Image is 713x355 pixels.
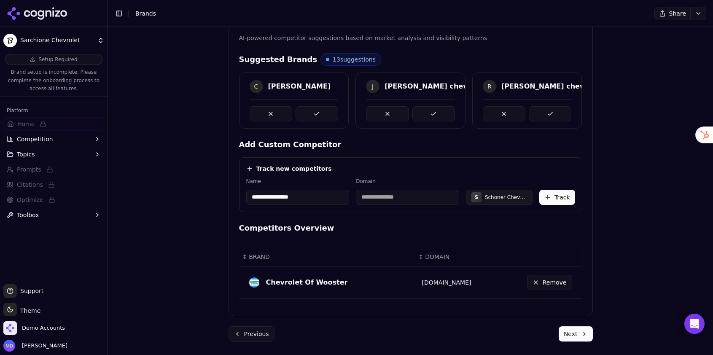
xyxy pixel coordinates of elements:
label: Name [246,178,350,185]
button: Previous [229,326,274,342]
span: Citations [17,180,43,189]
button: Remove [527,275,572,290]
h4: Suggested Brands [239,54,317,65]
p: AI-powered competitor suggestions based on market analysis and visibility patterns [239,33,582,43]
h4: Track new competitors [256,164,332,173]
div: ↕DOMAIN [419,253,486,261]
div: ↕BRAND [242,253,412,261]
div: Platform [3,104,104,117]
div: Schoner Chevrolet [485,194,527,201]
span: [PERSON_NAME] [19,342,67,350]
span: Theme [17,307,40,314]
span: Toolbox [17,211,39,219]
span: Setup Required [38,56,77,63]
div: Open Intercom Messenger [684,314,705,334]
button: Open user button [3,340,67,352]
span: Home [17,120,35,128]
span: C [250,80,263,93]
span: Brands [135,10,156,17]
span: Topics [17,150,35,159]
th: DOMAIN [415,247,490,266]
button: Toolbox [3,208,104,222]
p: Brand setup is incomplete. Please complete the onboarding process to access all features. [5,68,102,93]
div: [PERSON_NAME] chevrolet [385,81,485,91]
span: J [366,80,379,93]
span: Sarchione Chevrolet [20,37,94,44]
button: Competition [3,132,104,146]
nav: breadcrumb [135,9,156,18]
span: Support [17,287,43,295]
h4: Add Custom Competitor [239,139,582,151]
h4: Competitors Overview [239,222,582,234]
img: Chevrolet of Wooster [249,277,259,288]
div: Data table [239,247,582,299]
img: Sarchione Chevrolet [3,34,17,47]
div: [PERSON_NAME] [268,81,331,91]
span: R [483,80,496,93]
img: Melissa Dowd [3,340,15,352]
span: Demo Accounts [22,324,65,332]
div: Chevrolet Of Wooster [266,277,348,288]
th: BRAND [239,247,415,266]
img: Demo Accounts [3,321,17,335]
button: Open organization switcher [3,321,65,335]
span: Prompts [17,165,41,174]
span: DOMAIN [425,253,449,261]
button: Next [559,326,593,342]
span: Optimize [17,196,43,204]
a: [DOMAIN_NAME] [422,279,471,286]
span: 13 suggestions [333,55,376,64]
button: Topics [3,148,104,161]
label: Domain [356,178,459,185]
div: [PERSON_NAME] chevrolet [501,81,602,91]
span: BRAND [249,253,270,261]
button: Track [539,190,575,205]
span: Competition [17,135,53,143]
span: S [475,194,479,201]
